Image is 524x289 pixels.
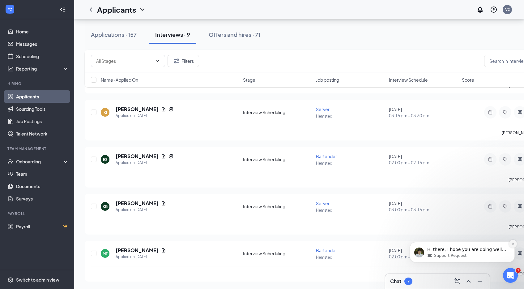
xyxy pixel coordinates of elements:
span: Server [316,201,330,206]
div: Reporting [16,66,69,72]
a: Home [16,25,69,38]
span: Stage [243,77,255,83]
svg: Filter [173,57,180,65]
button: Dismiss notification [109,37,117,45]
svg: Tag [501,157,509,162]
svg: ActiveChat [516,157,524,162]
div: [DATE] [389,153,458,166]
a: Team [16,168,69,180]
svg: Notifications [476,6,484,13]
img: Profile image for James [14,45,24,54]
div: [DATE] [389,200,458,213]
p: Hemsted [316,114,385,119]
span: Server [316,106,330,112]
div: Interview Scheduling [243,156,312,162]
button: Minimize [475,276,485,286]
div: Interviews · 9 [155,31,190,38]
div: Applications · 157 [91,31,137,38]
svg: WorkstreamLogo [7,6,13,12]
div: Applied on [DATE] [116,113,173,119]
a: Scheduling [16,50,69,63]
a: Applicants [16,90,69,103]
svg: ChevronLeft [87,6,95,13]
h3: Chat [390,278,401,285]
h5: [PERSON_NAME] [116,106,159,113]
span: Bartender [316,153,337,159]
div: V2 [505,7,510,12]
div: 7 [407,279,410,284]
div: [DATE] [389,247,458,260]
svg: ComposeMessage [454,278,461,285]
p: Hemsted [316,255,385,260]
p: Hemsted [316,208,385,213]
svg: Tag [501,110,509,115]
a: Sourcing Tools [16,103,69,115]
span: Bartender [316,248,337,253]
span: 03:00 pm - 03:15 pm [389,206,458,213]
input: All Stages [96,58,152,64]
a: PayrollCrown [16,220,69,233]
span: 03:15 pm - 03:30 pm [389,112,458,119]
span: Name · Applied On [101,77,138,83]
svg: Document [161,248,166,253]
a: Job Postings [16,115,69,127]
div: Hiring [7,81,68,86]
svg: ActiveChat [516,110,524,115]
svg: QuestionInfo [490,6,497,13]
div: Applied on [DATE] [116,254,166,260]
h1: Applicants [97,4,136,15]
div: KI [104,110,107,115]
span: Interview Schedule [389,77,428,83]
svg: ChevronDown [138,6,146,13]
iframe: Intercom live chat [503,268,518,283]
svg: Document [161,201,166,206]
div: message notification from James, 1d ago. Hi there, I hope you are doing well! I just wanted to fo... [9,39,114,59]
span: Support Request [34,50,66,55]
p: Hi there, I hope you are doing well! I just wanted to follow up one last time to see if you need ... [27,44,107,50]
a: Surveys [16,192,69,205]
svg: Note [487,157,494,162]
svg: Document [161,154,166,159]
iframe: Intercom notifications message [400,203,524,272]
svg: Reapply [168,154,173,159]
svg: Document [161,107,166,112]
div: ES [103,157,108,162]
p: Hemsted [316,161,385,166]
h5: [PERSON_NAME] [116,153,159,160]
a: Talent Network [16,127,69,140]
div: Onboarding [16,158,64,165]
div: Switch to admin view [16,277,59,283]
div: Interview Scheduling [243,109,312,115]
h5: [PERSON_NAME] [116,200,159,207]
div: Interview Scheduling [243,250,312,257]
a: Messages [16,38,69,50]
button: Filter Filters [168,55,199,67]
span: 02:00 pm - 02:15 pm [389,253,458,260]
a: Documents [16,180,69,192]
svg: ChevronUp [465,278,472,285]
svg: Reapply [168,107,173,112]
svg: ChevronDown [155,58,160,63]
div: KB [103,204,108,209]
button: ChevronUp [464,276,474,286]
svg: Analysis [7,66,14,72]
button: ComposeMessage [453,276,462,286]
svg: Note [487,110,494,115]
div: Offers and hires · 71 [209,31,260,38]
span: 1 [516,268,521,273]
div: MT [103,251,108,256]
div: Team Management [7,146,68,151]
svg: Collapse [60,6,66,13]
span: 02:00 pm - 02:15 pm [389,159,458,166]
svg: Minimize [476,278,484,285]
span: Score [462,77,474,83]
svg: UserCheck [7,158,14,165]
div: Payroll [7,211,68,216]
div: Applied on [DATE] [116,207,166,213]
h5: [PERSON_NAME] [116,247,159,254]
div: Interview Scheduling [243,203,312,209]
div: [DATE] [389,106,458,119]
svg: Settings [7,277,14,283]
span: Job posting [316,77,339,83]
